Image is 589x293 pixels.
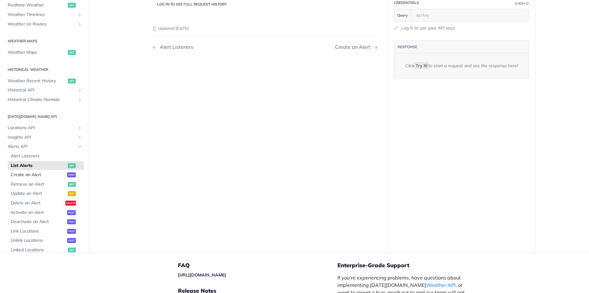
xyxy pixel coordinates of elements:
a: Delete an Alertdelete [8,199,84,208]
a: Activate an Alertpost [8,208,84,217]
button: Query [394,9,411,21]
a: Locations APIShow subpages for Locations API [5,123,84,133]
a: Realtime Weatherget [5,1,84,10]
span: Unlink Locations [11,237,66,244]
span: put [68,191,76,196]
div: Query [515,1,525,6]
h5: Enterprise-Grade Support [337,262,481,269]
a: Historical APIShow subpages for Historical API [5,86,84,95]
span: Historical API [8,87,76,93]
a: Alert Listeners [8,152,84,161]
a: Linked Locationsget [8,245,84,255]
button: Show subpages for Insights API [77,135,82,140]
span: post [67,172,76,177]
span: Activate an Alert [11,210,66,216]
span: post [67,238,76,243]
span: post [67,210,76,215]
span: Query [397,13,408,18]
span: delete [65,201,76,206]
a: Weather TimelinesShow subpages for Weather Timelines [5,10,84,19]
span: get [68,3,76,8]
a: Create an Alertpost [8,170,84,179]
span: Weather Recent History [8,78,66,84]
button: Show subpages for Historical Climate Normals [77,97,82,102]
span: Weather Timelines [8,12,76,18]
button: Show subpages for Locations API [77,125,82,130]
span: Alerts API [8,144,76,150]
span: get [68,50,76,55]
span: Historical Climate Normals [8,97,76,103]
span: post [67,219,76,224]
span: get [68,163,76,168]
a: Insights APIShow subpages for Insights API [5,133,84,142]
h2: Historical Weather [5,67,84,72]
a: Update an Alertput [8,189,84,198]
button: Show subpages for Historical API [77,88,82,93]
span: get [68,79,76,83]
span: Create an Alert [11,172,66,178]
span: Weather on Routes [8,21,76,27]
span: get [68,182,76,187]
a: Weather API [426,282,456,288]
a: Weather Recent Historyget [5,76,84,86]
span: Link Locations [11,228,66,234]
a: Retrieve an Alertget [8,180,84,189]
span: get [68,248,76,253]
a: Log in to use your API keys [401,25,455,31]
span: Alert Listeners [11,153,82,159]
i: Information [526,2,529,5]
a: [URL][DOMAIN_NAME] [178,272,226,278]
div: Create an Alert [335,44,373,50]
span: List Alerts [11,163,66,169]
div: Log in to see full request history [152,2,227,7]
a: Historical Climate NormalsShow subpages for Historical Climate Normals [5,95,84,104]
span: Realtime Weather [8,2,66,8]
div: Click to start a request and see the response here! [405,63,518,69]
a: List Alertsget [8,161,84,170]
button: RESPONSE [397,44,418,50]
a: Deactivate an Alertpost [8,217,84,226]
code: Try It! [414,62,429,69]
input: apikey [413,9,521,21]
nav: Pagination Controls [152,38,378,56]
button: Show subpages for Weather Timelines [77,12,82,17]
a: Link Locationspost [8,227,84,236]
button: Show subpages for Weather on Routes [77,22,82,27]
button: Hide subpages for Alerts API [77,144,82,149]
span: Delete an Alert [11,200,64,206]
a: Previous Page: Alert Listeners [152,44,249,50]
p: Updated [DATE] [152,25,378,32]
span: Deactivate an Alert [11,219,66,225]
a: Weather on RoutesShow subpages for Weather on Routes [5,20,84,29]
span: Update an Alert [11,191,66,197]
span: Weather Maps [8,49,66,56]
span: Locations API [8,125,76,131]
div: Alert Listeners [157,44,193,50]
span: post [67,229,76,234]
a: Unlink Locationspost [8,236,84,245]
h5: FAQ [178,262,337,269]
h2: Weather Maps [5,38,84,44]
a: Alerts APIHide subpages for Alerts API [5,142,84,151]
span: Linked Locations [11,247,66,253]
span: Retrieve an Alert [11,181,66,187]
div: QueryInformation [515,1,529,6]
button: Hide [521,12,527,18]
a: Next Page: Create an Alert [335,44,378,50]
span: Insights API [8,134,76,141]
h2: [DATE][DOMAIN_NAME] API [5,114,84,119]
a: Weather Mapsget [5,48,84,57]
